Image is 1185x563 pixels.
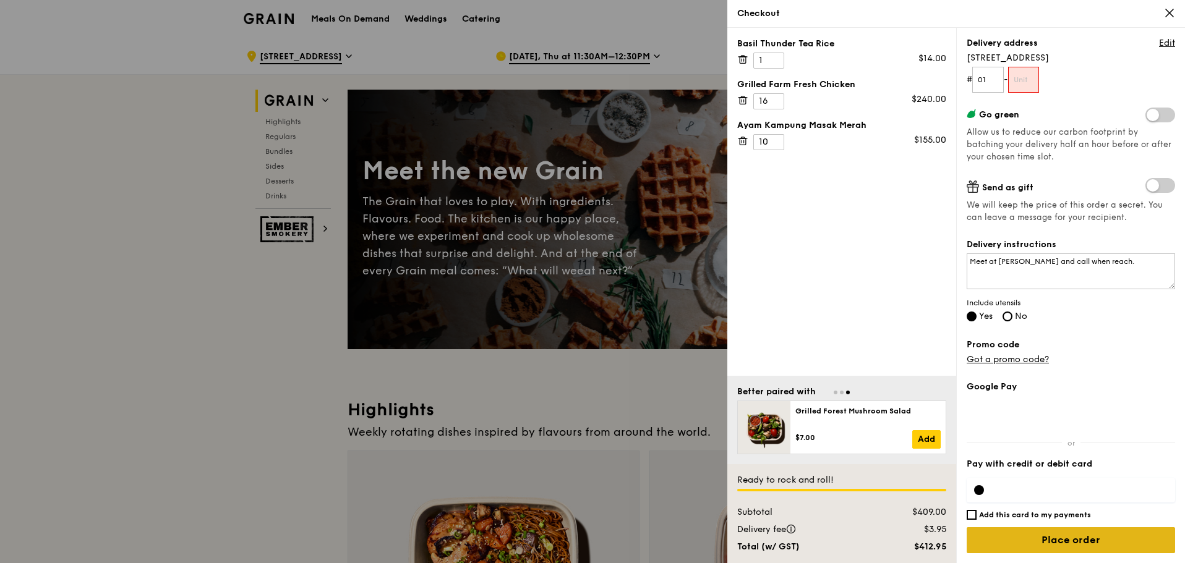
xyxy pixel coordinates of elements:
span: Include utensils [967,298,1175,308]
a: Got a promo code? [967,354,1049,365]
div: Subtotal [730,506,879,519]
iframe: Secure card payment input frame [994,485,1168,495]
div: $14.00 [918,53,946,65]
input: Floor [972,67,1004,93]
input: Add this card to my payments [967,510,977,520]
label: Pay with credit or debit card [967,458,1175,470]
iframe: Secure payment button frame [967,400,1175,428]
div: Grilled Forest Mushroom Salad [795,406,941,416]
div: Ready to rock and roll! [737,474,946,486]
label: Delivery instructions [967,239,1175,251]
div: $412.95 [879,541,954,553]
h6: Add this card to my payments [979,510,1091,520]
input: No [1003,311,1012,321]
input: Place order [967,527,1175,553]
div: Total (w/ GST) [730,541,879,553]
input: Yes [967,311,977,321]
div: $7.00 [795,433,912,442]
div: $155.00 [914,134,946,146]
div: Delivery fee [730,523,879,536]
a: Add [912,430,941,449]
div: $409.00 [879,506,954,519]
span: Yes [979,311,993,321]
span: Go green [979,109,1019,120]
span: Send as gift [982,182,1033,193]
form: # - [967,67,1175,93]
span: [STREET_ADDRESS] [967,52,1175,64]
span: Go to slide 2 [840,391,844,394]
span: Go to slide 1 [834,391,837,394]
span: Allow us to reduce our carbon footprint by batching your delivery half an hour before or after yo... [967,127,1171,162]
input: Unit [1008,67,1040,93]
div: Better paired with [737,386,816,398]
label: Promo code [967,339,1175,351]
a: Edit [1159,37,1175,49]
div: $240.00 [912,93,946,106]
span: No [1015,311,1027,321]
div: Ayam Kampung Masak Merah [737,119,946,132]
div: Checkout [737,7,1175,20]
div: $3.95 [879,523,954,536]
label: Delivery address [967,37,1038,49]
label: Google Pay [967,381,1175,393]
div: Grilled Farm Fresh Chicken [737,78,946,91]
div: Basil Thunder Tea Rice [737,38,946,50]
span: Go to slide 3 [846,391,850,394]
span: We will keep the price of this order a secret. You can leave a message for your recipient. [967,199,1175,224]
